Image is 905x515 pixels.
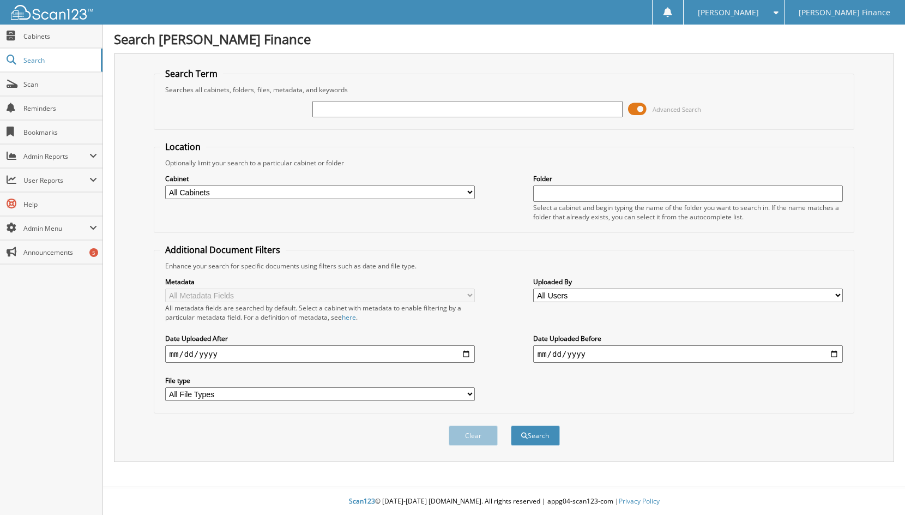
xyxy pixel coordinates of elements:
button: Clear [449,426,498,446]
span: Advanced Search [653,105,701,113]
div: Searches all cabinets, folders, files, metadata, and keywords [160,85,849,94]
div: Optionally limit your search to a particular cabinet or folder [160,158,849,167]
legend: Search Term [160,68,223,80]
label: File type [165,376,475,385]
a: here [342,313,356,322]
div: Enhance your search for specific documents using filters such as date and file type. [160,261,849,271]
div: 5 [89,248,98,257]
a: Privacy Policy [619,496,660,506]
span: Help [23,200,97,209]
span: [PERSON_NAME] [698,9,759,16]
button: Search [511,426,560,446]
input: end [533,345,843,363]
span: Scan [23,80,97,89]
legend: Location [160,141,206,153]
span: Admin Reports [23,152,89,161]
label: Uploaded By [533,277,843,286]
span: Bookmarks [23,128,97,137]
span: Cabinets [23,32,97,41]
div: Select a cabinet and begin typing the name of the folder you want to search in. If the name match... [533,203,843,221]
div: © [DATE]-[DATE] [DOMAIN_NAME]. All rights reserved | appg04-scan123-com | [103,488,905,515]
span: User Reports [23,176,89,185]
span: Scan123 [349,496,375,506]
legend: Additional Document Filters [160,244,286,256]
span: Search [23,56,95,65]
span: [PERSON_NAME] Finance [799,9,890,16]
div: All metadata fields are searched by default. Select a cabinet with metadata to enable filtering b... [165,303,475,322]
label: Date Uploaded After [165,334,475,343]
label: Metadata [165,277,475,286]
img: scan123-logo-white.svg [11,5,93,20]
label: Date Uploaded Before [533,334,843,343]
span: Announcements [23,248,97,257]
span: Admin Menu [23,224,89,233]
label: Cabinet [165,174,475,183]
input: start [165,345,475,363]
label: Folder [533,174,843,183]
span: Reminders [23,104,97,113]
h1: Search [PERSON_NAME] Finance [114,30,894,48]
